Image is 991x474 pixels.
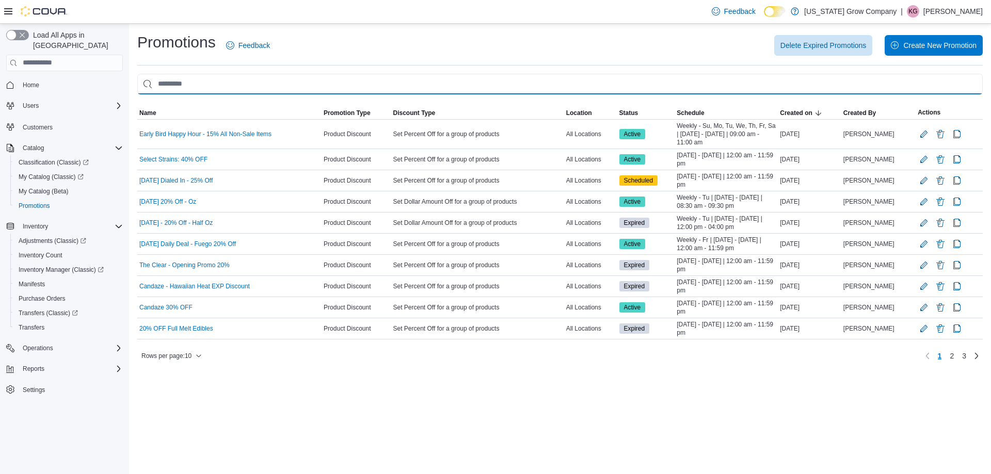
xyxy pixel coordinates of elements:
div: [DATE] [778,259,841,271]
span: 2 [950,351,954,361]
div: Set Percent Off for a group of products [391,174,564,187]
div: Set Dollar Amount Off for a group of products [391,217,564,229]
span: All Locations [566,219,601,227]
a: Transfers [14,321,49,334]
a: My Catalog (Beta) [14,185,73,198]
span: Customers [23,123,53,132]
a: Manifests [14,278,49,290]
span: [DATE] - [DATE] | 12:00 am - 11:59 pm [677,320,776,337]
span: Product Discount [324,282,371,290]
a: Feedback [222,35,274,56]
span: All Locations [566,303,601,312]
button: Home [2,77,127,92]
button: Edit Promotion [918,322,930,335]
span: Rows per page : 10 [141,352,191,360]
span: Transfers (Classic) [19,309,78,317]
button: Created By [841,107,916,119]
button: Users [19,100,43,112]
span: Delete Expired Promotions [780,40,867,51]
button: Users [2,99,127,113]
button: Edit Promotion [918,128,930,140]
button: Edit Promotion [918,195,930,208]
span: Settings [23,386,45,394]
button: Clone Promotion [951,301,963,314]
span: Customers [19,120,123,133]
div: [DATE] [778,195,841,208]
a: Page 2 of 3 [946,348,958,364]
div: [DATE] [778,153,841,166]
span: Active [624,303,641,312]
span: [DATE] - [DATE] | 12:00 am - 11:59 pm [677,278,776,295]
div: Set Percent Off for a group of products [391,259,564,271]
span: Product Discount [324,130,371,138]
div: [DATE] [778,301,841,314]
span: Manifests [14,278,123,290]
a: Classification (Classic) [14,156,93,169]
button: Delete Promotion [934,174,947,187]
span: Classification (Classic) [14,156,123,169]
div: [DATE] [778,280,841,292]
span: Users [19,100,123,112]
span: Operations [23,344,53,352]
input: Dark Mode [764,6,786,17]
span: Expired [624,282,645,291]
span: Inventory [19,220,123,233]
span: Weekly - Fr | [DATE] - [DATE] | 12:00 am - 11:59 pm [677,236,776,252]
span: All Locations [566,155,601,164]
button: Reports [2,362,127,376]
button: Purchase Orders [10,291,127,306]
span: Active [619,154,646,165]
span: Name [139,109,156,117]
button: Delete Promotion [934,280,947,292]
button: Edit Promotion [918,174,930,187]
button: Clone Promotion [951,259,963,271]
span: [DATE] - [DATE] | 12:00 am - 11:59 pm [677,257,776,273]
a: Adjustments (Classic) [10,234,127,248]
span: Adjustments (Classic) [19,237,86,245]
button: Customers [2,119,127,134]
span: My Catalog (Beta) [14,185,123,198]
span: Expired [619,260,650,270]
span: Product Discount [324,261,371,269]
button: Operations [2,341,127,355]
span: [PERSON_NAME] [843,324,894,333]
a: Inventory Manager (Classic) [14,264,108,276]
span: Created By [843,109,876,117]
span: Inventory Manager (Classic) [19,266,104,274]
button: Status [617,107,675,119]
span: Transfers [14,321,123,334]
button: Rows per page:10 [137,350,206,362]
a: Transfers (Classic) [10,306,127,320]
div: Kennan Goebel [907,5,919,18]
span: Created on [780,109,812,117]
button: Schedule [675,107,778,119]
span: Expired [624,260,645,270]
button: Discount Type [391,107,564,119]
a: [DATE] 20% Off - Oz [139,198,196,206]
button: Clone Promotion [951,153,963,166]
span: Actions [918,108,940,117]
a: Candaze - Hawaiian Heat EXP Discount [139,282,250,290]
span: Settings [19,383,123,396]
span: Reports [23,365,44,373]
div: Set Percent Off for a group of products [391,301,564,314]
button: Clone Promotion [951,195,963,208]
a: Feedback [708,1,760,22]
button: Name [137,107,322,119]
a: Settings [19,384,49,396]
span: Inventory [23,222,48,231]
span: All Locations [566,130,601,138]
button: Clone Promotion [951,217,963,229]
div: Set Percent Off for a group of products [391,238,564,250]
span: All Locations [566,324,601,333]
img: Cova [21,6,67,17]
span: [PERSON_NAME] [843,282,894,290]
span: My Catalog (Classic) [14,171,123,183]
a: My Catalog (Classic) [10,170,127,184]
button: Settings [2,382,127,397]
span: Expired [624,218,645,227]
span: Product Discount [324,176,371,185]
button: Edit Promotion [918,238,930,250]
span: Scheduled [619,175,658,186]
span: Scheduled [624,176,653,185]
